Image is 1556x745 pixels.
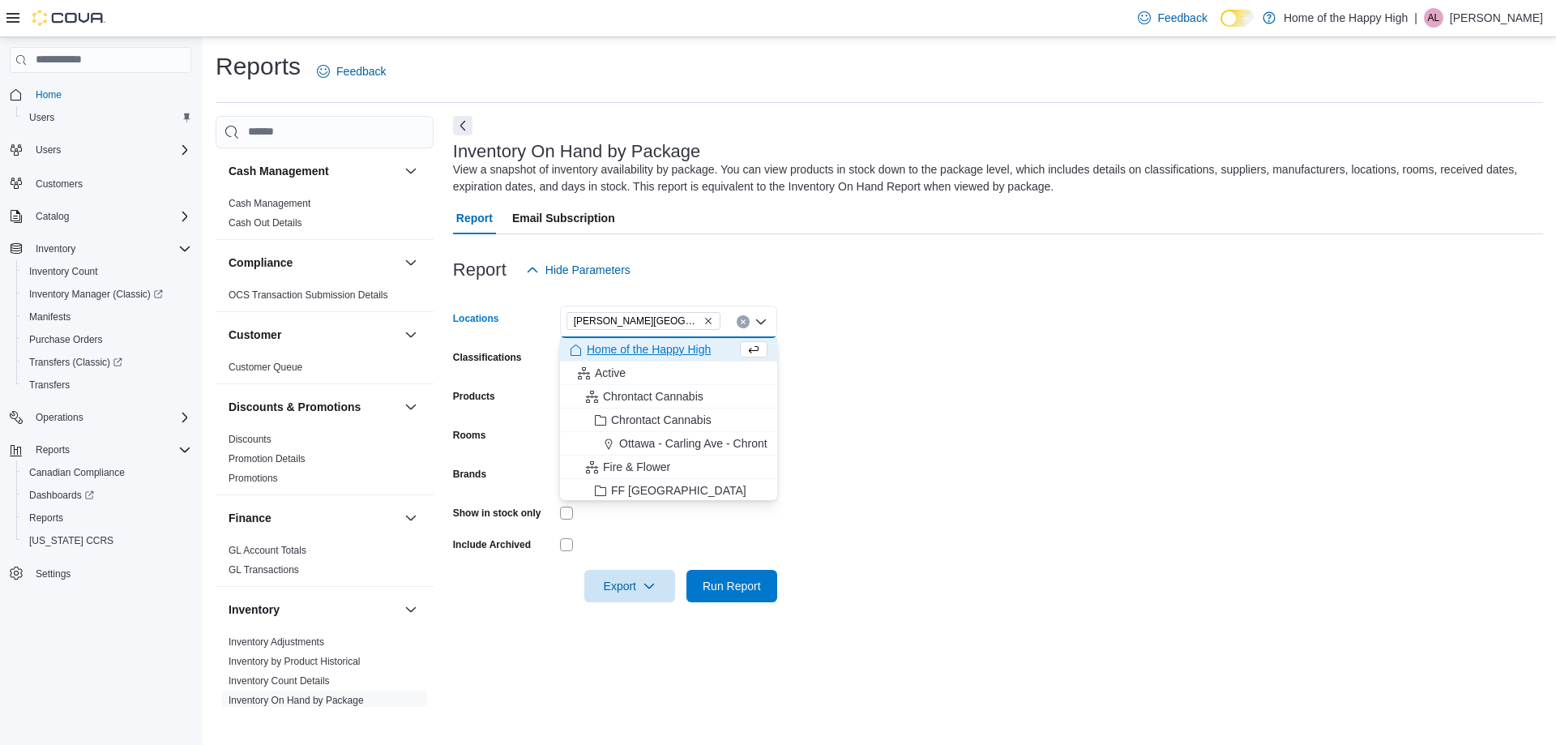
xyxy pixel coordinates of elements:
span: Canadian Compliance [23,463,191,482]
button: Canadian Compliance [16,461,198,484]
a: Reports [23,508,70,528]
span: Operations [29,408,191,427]
span: Chrontact Cannabis [603,388,703,405]
button: Compliance [401,253,421,272]
button: Ottawa - Carling Ave - Chrontact Cannabis [560,432,777,456]
a: Transfers (Classic) [16,351,198,374]
span: Inventory Count [23,262,191,281]
span: Feedback [1157,10,1207,26]
button: Compliance [229,255,398,271]
button: Fire & Flower [560,456,777,479]
button: Inventory Count [16,260,198,283]
h3: Customer [229,327,281,343]
button: Inventory [401,600,421,619]
label: Show in stock only [453,507,541,520]
span: Customers [29,173,191,193]
img: Cova [32,10,105,26]
button: Operations [3,406,198,429]
button: Users [3,139,198,161]
a: Inventory Count [23,262,105,281]
span: Home [36,88,62,101]
label: Brands [453,468,486,481]
span: Users [29,111,54,124]
span: OCS Transaction Submission Details [229,289,388,302]
button: Cash Management [229,163,398,179]
button: Chrontact Cannabis [560,409,777,432]
a: Promotion Details [229,453,306,465]
button: Export [584,570,675,602]
div: Compliance [216,285,434,311]
span: Purchase Orders [23,330,191,349]
h3: Discounts & Promotions [229,399,361,415]
span: Purchase Orders [29,333,103,346]
div: Discounts & Promotions [216,430,434,495]
span: Reports [23,508,191,528]
a: [US_STATE] CCRS [23,531,120,550]
p: Home of the Happy High [1284,8,1408,28]
button: Reports [29,440,76,460]
div: Customer [216,358,434,383]
label: Include Archived [453,538,531,551]
span: Operations [36,411,83,424]
span: Users [23,108,191,127]
button: Operations [29,408,90,427]
a: Discounts [229,434,271,445]
span: Dark Mode [1220,27,1221,28]
span: Settings [36,567,71,580]
nav: Complex example [10,76,191,627]
a: GL Transactions [229,564,299,576]
button: Finance [401,508,421,528]
span: Estevan - Estevan Plaza - Fire & Flower [566,312,720,330]
span: Manifests [23,307,191,327]
button: Inventory [229,602,398,618]
span: Transfers (Classic) [29,356,122,369]
span: Hide Parameters [545,262,631,278]
button: [US_STATE] CCRS [16,529,198,552]
span: Home [29,84,191,105]
a: Manifests [23,307,77,327]
span: Catalog [29,207,191,226]
a: Cash Out Details [229,217,302,229]
button: Customer [401,325,421,345]
button: Users [16,106,198,129]
h3: Cash Management [229,163,329,179]
a: Dashboards [23,486,100,505]
h3: Finance [229,510,271,526]
a: Canadian Compliance [23,463,131,482]
label: Locations [453,312,499,325]
a: Inventory by Product Historical [229,656,361,667]
button: Finance [229,510,398,526]
a: Promotions [229,473,278,484]
p: [PERSON_NAME] [1450,8,1543,28]
span: Inventory [29,239,191,259]
button: Next [453,116,472,135]
button: Active [560,362,777,385]
button: Home of the Happy High [560,338,777,362]
span: Customers [36,178,83,191]
a: Inventory On Hand by Package [229,695,364,706]
a: Inventory Count Details [229,675,330,687]
span: Manifests [29,310,71,323]
button: Hide Parameters [519,254,637,286]
a: Transfers [23,375,76,395]
button: Reports [3,439,198,461]
span: Inventory Count [29,265,98,278]
button: Catalog [29,207,75,226]
span: Inventory Adjustments [229,636,324,649]
span: Inventory [36,242,75,255]
span: Report [456,202,493,234]
a: Dashboards [16,484,198,507]
h3: Inventory On Hand by Package [453,142,701,161]
button: Reports [16,507,198,529]
button: Chrontact Cannabis [560,385,777,409]
span: Transfers [29,379,70,392]
h3: Report [453,260,507,280]
h3: Compliance [229,255,293,271]
button: Run Report [686,570,777,602]
input: Dark Mode [1220,10,1255,27]
span: Inventory On Hand by Package [229,694,364,707]
button: Catalog [3,205,198,228]
span: Transfers (Classic) [23,353,191,372]
a: Inventory Manager (Classic) [16,283,198,306]
span: Cash Out Details [229,216,302,229]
